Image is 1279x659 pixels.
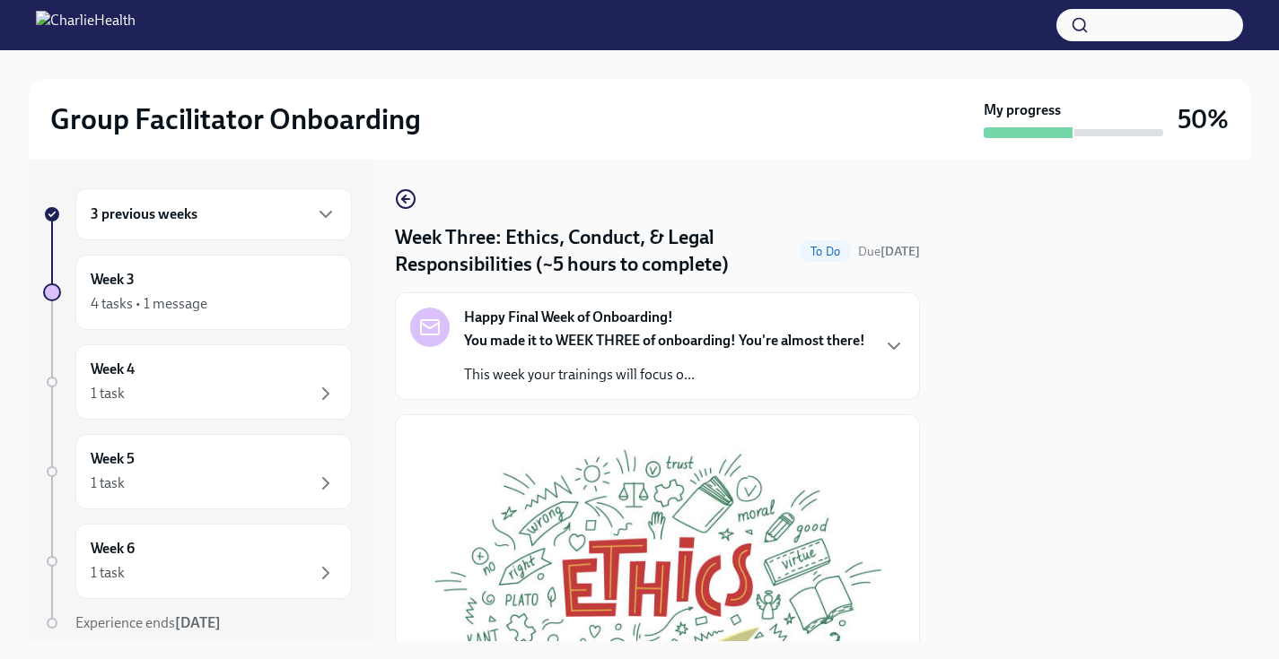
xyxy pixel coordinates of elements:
div: 4 tasks • 1 message [91,294,207,314]
a: Week 34 tasks • 1 message [43,255,352,330]
div: 1 task [91,563,125,583]
h2: Group Facilitator Onboarding [50,101,421,137]
span: Experience ends [75,614,221,631]
h6: Week 5 [91,449,135,469]
div: 1 task [91,384,125,403]
strong: My progress [984,100,1061,120]
h3: 50% [1178,103,1229,135]
h4: Week Three: Ethics, Conduct, & Legal Responsibilities (~5 hours to complete) [395,224,793,278]
h6: 3 previous weeks [91,204,197,224]
span: Due [858,244,920,259]
strong: [DATE] [175,614,221,631]
h6: Week 6 [91,539,135,559]
strong: [DATE] [880,244,920,259]
div: 3 previous weeks [75,188,352,240]
p: This week your trainings will focus o... [464,365,865,385]
a: Week 41 task [43,344,352,420]
span: September 8th, 2025 10:00 [858,243,920,260]
strong: Happy Final Week of Onboarding! [464,308,673,327]
div: 1 task [91,473,125,493]
span: To Do [800,245,851,258]
strong: You made it to WEEK THREE of onboarding! You're almost there! [464,332,865,349]
img: CharlieHealth [36,11,136,39]
a: Week 61 task [43,524,352,599]
h6: Week 3 [91,270,135,290]
a: Week 51 task [43,434,352,509]
h6: Week 4 [91,360,135,379]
